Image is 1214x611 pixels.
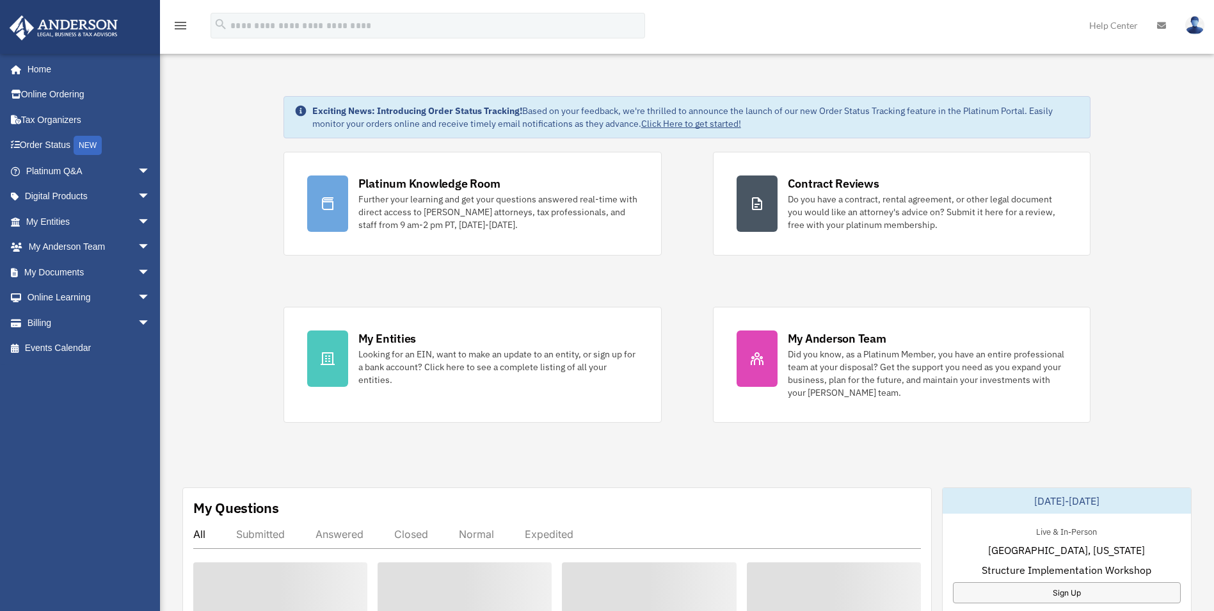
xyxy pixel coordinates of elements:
div: [DATE]-[DATE] [943,488,1191,514]
span: arrow_drop_down [138,209,163,235]
a: My Anderson Teamarrow_drop_down [9,234,170,260]
a: My Entitiesarrow_drop_down [9,209,170,234]
i: menu [173,18,188,33]
a: Online Learningarrow_drop_down [9,285,170,311]
div: My Questions [193,498,279,517]
div: Answered [315,528,363,541]
div: Did you know, as a Platinum Member, you have an entire professional team at your disposal? Get th... [788,348,1067,399]
div: Looking for an EIN, want to make an update to an entity, or sign up for a bank account? Click her... [358,348,638,386]
img: User Pic [1185,16,1204,35]
div: Expedited [525,528,573,541]
div: Do you have a contract, rental agreement, or other legal document you would like an attorney's ad... [788,193,1067,231]
strong: Exciting News: Introducing Order Status Tracking! [312,105,522,117]
span: Structure Implementation Workshop [982,562,1151,578]
a: Sign Up [953,582,1181,603]
a: Contract Reviews Do you have a contract, rental agreement, or other legal document you would like... [713,152,1091,256]
div: NEW [74,136,102,155]
div: Platinum Knowledge Room [358,175,500,191]
div: My Anderson Team [788,330,886,346]
div: Live & In-Person [1026,524,1107,537]
i: search [214,17,228,31]
a: Billingarrow_drop_down [9,310,170,336]
span: arrow_drop_down [138,184,163,210]
span: arrow_drop_down [138,285,163,311]
a: Order StatusNEW [9,133,170,159]
a: Events Calendar [9,336,170,361]
a: Online Ordering [9,82,170,108]
div: Submitted [236,528,285,541]
a: Platinum Knowledge Room Further your learning and get your questions answered real-time with dire... [284,152,662,256]
a: Platinum Q&Aarrow_drop_down [9,158,170,184]
div: Normal [459,528,494,541]
a: menu [173,22,188,33]
div: Further your learning and get your questions answered real-time with direct access to [PERSON_NAM... [358,193,638,231]
a: Digital Productsarrow_drop_down [9,184,170,209]
div: All [193,528,205,541]
img: Anderson Advisors Platinum Portal [6,15,122,40]
span: arrow_drop_down [138,310,163,336]
span: arrow_drop_down [138,234,163,261]
div: Contract Reviews [788,175,879,191]
div: My Entities [358,330,416,346]
a: Click Here to get started! [641,118,741,129]
div: Based on your feedback, we're thrilled to announce the launch of our new Order Status Tracking fe... [312,104,1080,130]
a: Tax Organizers [9,107,170,133]
span: [GEOGRAPHIC_DATA], [US_STATE] [988,542,1145,558]
div: Closed [394,528,428,541]
a: My Anderson Team Did you know, as a Platinum Member, you have an entire professional team at your... [713,307,1091,423]
a: My Documentsarrow_drop_down [9,259,170,285]
span: arrow_drop_down [138,259,163,286]
a: My Entities Looking for an EIN, want to make an update to an entity, or sign up for a bank accoun... [284,307,662,423]
span: arrow_drop_down [138,158,163,184]
a: Home [9,56,163,82]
